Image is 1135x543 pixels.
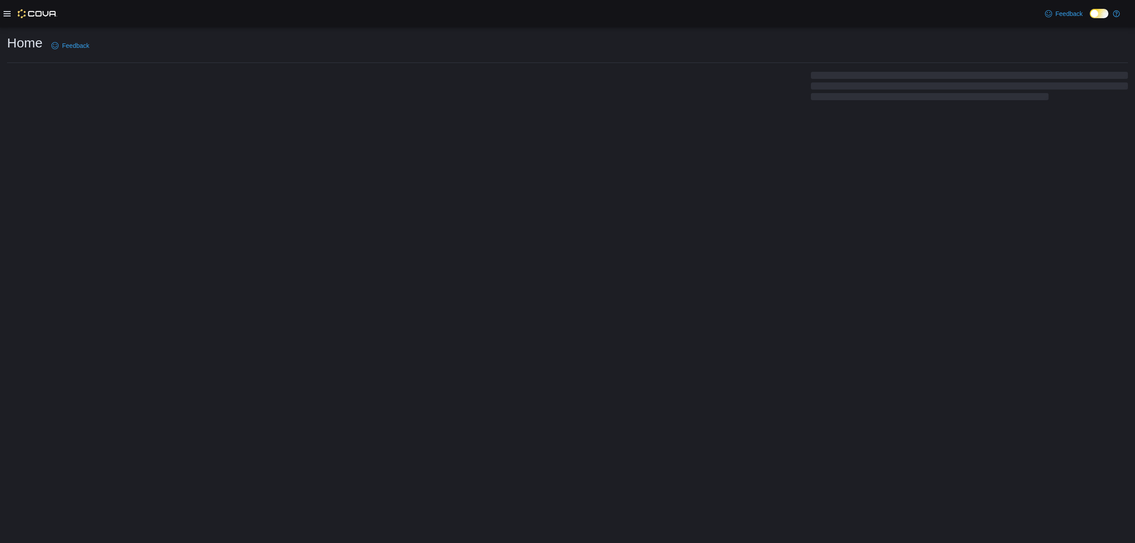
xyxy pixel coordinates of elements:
[48,37,93,55] a: Feedback
[811,74,1128,102] span: Loading
[7,34,43,52] h1: Home
[18,9,57,18] img: Cova
[1041,5,1086,23] a: Feedback
[1090,18,1090,19] span: Dark Mode
[1090,9,1108,18] input: Dark Mode
[1056,9,1083,18] span: Feedback
[62,41,89,50] span: Feedback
